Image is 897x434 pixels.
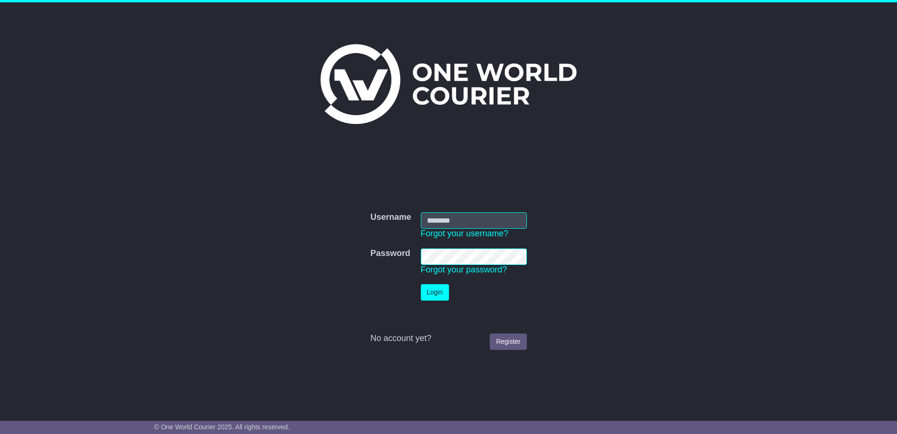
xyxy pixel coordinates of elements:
img: One World [320,44,577,124]
div: No account yet? [370,333,526,344]
label: Username [370,212,411,223]
button: Login [421,284,449,301]
a: Register [490,333,526,350]
a: Forgot your password? [421,265,507,274]
a: Forgot your username? [421,229,509,238]
span: © One World Courier 2025. All rights reserved. [154,423,290,431]
label: Password [370,248,410,259]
